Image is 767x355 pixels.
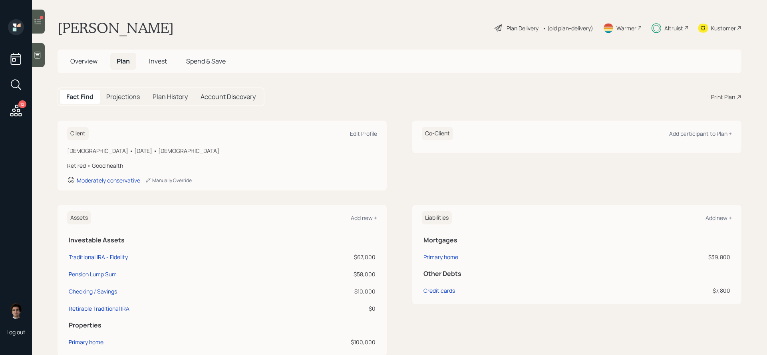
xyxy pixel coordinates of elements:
[422,211,452,224] h6: Liabilities
[610,286,730,295] div: $7,800
[117,57,130,65] span: Plan
[423,253,458,261] div: Primary home
[669,130,732,137] div: Add participant to Plan +
[18,100,26,108] div: 12
[711,93,735,101] div: Print Plan
[70,57,97,65] span: Overview
[422,127,453,140] h6: Co-Client
[711,24,736,32] div: Kustomer
[106,93,140,101] h5: Projections
[284,253,376,261] div: $67,000
[284,338,376,346] div: $100,000
[67,147,377,155] div: [DEMOGRAPHIC_DATA] • [DATE] • [DEMOGRAPHIC_DATA]
[284,270,376,278] div: $58,000
[284,304,376,313] div: $0
[67,161,377,170] div: Retired • Good health
[67,211,91,224] h6: Assets
[284,287,376,296] div: $10,000
[69,338,103,346] div: Primary home
[69,270,117,278] div: Pension Lump Sum
[153,93,188,101] h5: Plan History
[58,19,174,37] h1: [PERSON_NAME]
[69,253,128,261] div: Traditional IRA - Fidelity
[69,236,376,244] h5: Investable Assets
[186,57,226,65] span: Spend & Save
[145,177,192,184] div: Manually Override
[8,303,24,319] img: harrison-schaefer-headshot-2.png
[507,24,538,32] div: Plan Delivery
[351,214,377,222] div: Add new +
[705,214,732,222] div: Add new +
[423,286,455,295] div: Credit cards
[350,130,377,137] div: Edit Profile
[664,24,683,32] div: Altruist
[6,328,26,336] div: Log out
[201,93,256,101] h5: Account Discovery
[69,287,117,296] div: Checking / Savings
[610,253,730,261] div: $39,800
[69,304,129,313] div: Retirable Traditional IRA
[423,270,730,278] h5: Other Debts
[67,127,89,140] h6: Client
[77,177,140,184] div: Moderately conservative
[423,236,730,244] h5: Mortgages
[616,24,636,32] div: Warmer
[69,321,376,329] h5: Properties
[149,57,167,65] span: Invest
[66,93,93,101] h5: Fact Find
[542,24,593,32] div: • (old plan-delivery)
